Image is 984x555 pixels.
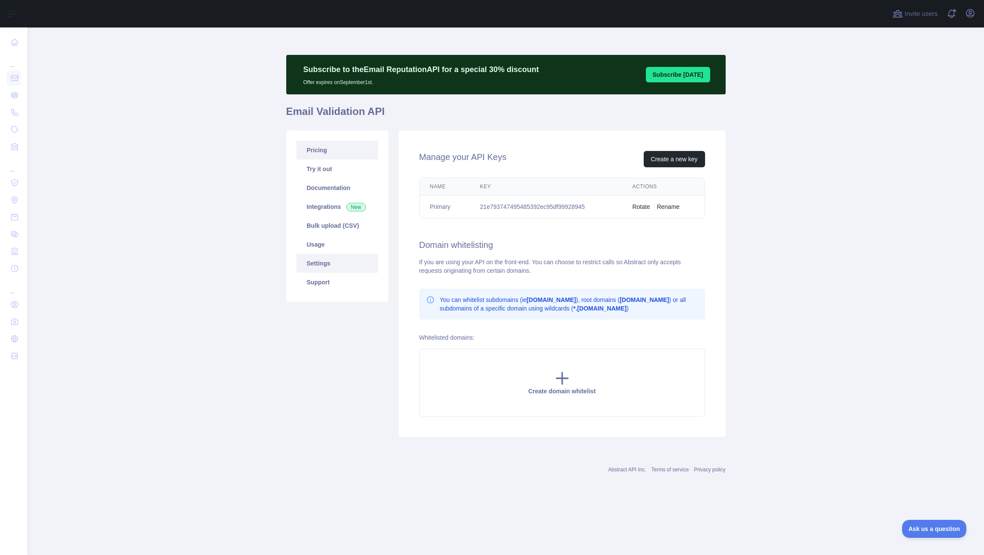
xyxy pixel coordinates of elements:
button: Create a new key [644,151,705,167]
iframe: Toggle Customer Support [902,520,967,538]
button: Invite users [891,7,939,21]
h1: Email Validation API [286,105,726,125]
a: Usage [297,235,378,254]
div: ... [7,156,21,173]
button: Subscribe [DATE] [646,67,710,82]
span: New [346,203,366,211]
td: 21e793747495485392ec95df99928945 [469,196,622,218]
p: Subscribe to the Email Reputation API for a special 30 % discount [303,63,539,75]
th: Name [420,178,470,196]
label: Whitelisted domains: [419,334,475,341]
a: Support [297,273,378,292]
a: Documentation [297,178,378,197]
h2: Manage your API Keys [419,151,506,167]
a: Abstract API Inc. [608,467,646,473]
th: Key [469,178,622,196]
p: You can whitelist subdomains (ie ), root domains ( ) or all subdomains of a specific domain using... [440,296,698,313]
a: Pricing [297,141,378,160]
span: Invite users [905,9,938,19]
a: Integrations New [297,197,378,216]
div: ... [7,278,21,295]
a: Bulk upload (CSV) [297,216,378,235]
div: If you are using your API on the front-end. You can choose to restrict calls so Abstract only acc... [419,258,705,275]
th: Actions [622,178,704,196]
b: *.[DOMAIN_NAME] [573,305,627,312]
p: Offer expires on September 1st. [303,75,539,86]
td: Primary [420,196,470,218]
button: Rotate [632,202,650,211]
div: ... [7,51,21,69]
a: Terms of service [651,467,689,473]
span: Create domain whitelist [528,388,596,395]
a: Try it out [297,160,378,178]
a: Privacy policy [694,467,725,473]
button: Rename [657,202,680,211]
a: Settings [297,254,378,273]
b: [DOMAIN_NAME] [527,296,576,303]
b: [DOMAIN_NAME] [620,296,669,303]
h2: Domain whitelisting [419,239,705,251]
